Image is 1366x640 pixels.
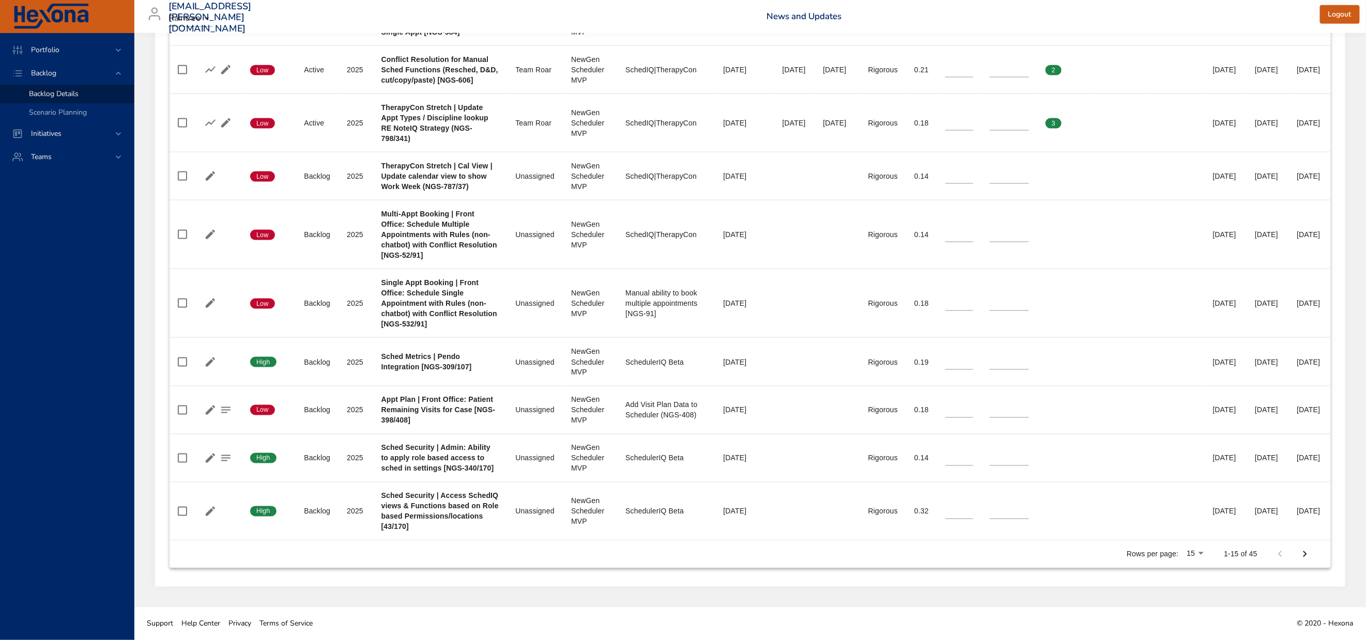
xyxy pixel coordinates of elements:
div: 0.14 [914,453,929,463]
div: 2025 [347,405,364,415]
div: NewGen Scheduler MVP [571,395,609,426]
div: Rigorous [868,118,898,128]
button: Edit Project Details [218,62,234,77]
div: 0.32 [914,506,929,517]
button: Edit Project Details [203,402,218,418]
span: 0 [1101,66,1117,75]
div: 0.18 [914,405,929,415]
div: [DATE] [1213,298,1238,308]
span: Initiatives [23,129,70,138]
img: Hexona [12,4,90,29]
div: Backlog [304,298,330,308]
div: SchedulerIQ Beta [625,453,707,463]
div: Backlog [304,453,330,463]
b: Sched Security | Access SchedIQ views & Functions based on Role based Permissions/locations [43/170] [381,492,499,531]
span: Low [250,66,275,75]
span: 0 [1158,119,1174,128]
div: [DATE] [724,65,766,75]
div: Backlog [304,506,330,517]
div: 2025 [347,118,364,128]
div: NewGen Scheduler MVP [571,346,609,377]
span: Terms of Service [259,619,313,629]
div: [DATE] [1255,171,1280,181]
div: [DATE] [1297,171,1323,181]
div: NewGen Scheduler MVP [571,496,609,527]
span: 0 [1101,119,1117,128]
b: Appt Plan | Front Office: Patient Remaining Visits for Case [NGS-398/408] [381,396,496,425]
div: [DATE] [782,118,807,128]
span: Low [250,172,275,181]
div: 2025 [347,453,364,463]
div: [DATE] [1297,65,1323,75]
div: [DATE] [1213,405,1238,415]
div: SchedulerIQ Beta [625,506,707,517]
div: 2025 [347,506,364,517]
div: [DATE] [1255,405,1280,415]
div: [DATE] [1213,171,1238,181]
div: [DATE] [1255,118,1280,128]
div: 0.21 [914,65,929,75]
span: Backlog [23,68,65,78]
div: [DATE] [1255,506,1280,517]
div: Unassigned [515,357,555,367]
div: Manual ability to book multiple appointments [NGS-91] [625,288,707,319]
button: Edit Project Details [218,115,234,131]
div: Rigorous [868,357,898,367]
a: Help Center [177,612,224,635]
div: NewGen Scheduler MVP [571,443,609,474]
div: [DATE] [1213,118,1238,128]
button: Edit Project Details [203,168,218,184]
div: Active [304,118,330,128]
div: [DATE] [1297,405,1323,415]
div: [DATE] [724,405,766,415]
div: Unassigned [515,506,555,517]
b: TherapyCon Stretch | Cal View | Update calendar view to show Work Week (NGS-787/37) [381,162,493,191]
span: High [250,357,277,367]
div: 15 [1183,547,1207,562]
div: Unassigned [515,229,555,240]
span: Help Center [181,619,220,629]
div: Rigorous [868,298,898,308]
span: 3 [1046,119,1062,128]
div: Rigorous [868,171,898,181]
b: Multi-Appt Booking | Front Office: Schedule Multiple Appointments with Rules (non-chatbot) with C... [381,210,497,259]
div: SchedIQ|TherapyCon [625,65,707,75]
div: NewGen Scheduler MVP [571,161,609,192]
div: NewGen Scheduler MVP [571,107,609,138]
div: Backlog [304,405,330,415]
span: High [250,507,277,516]
div: [DATE] [823,118,852,128]
div: [DATE] [724,453,766,463]
div: SchedIQ|TherapyCon [625,171,707,181]
div: 2025 [347,171,364,181]
button: Logout [1320,5,1360,24]
div: 0.19 [914,357,929,367]
div: Rigorous [868,229,898,240]
div: [DATE] [724,506,766,517]
div: 0.18 [914,118,929,128]
span: Portfolio [23,45,68,55]
span: Low [250,230,275,240]
div: [DATE] [1213,506,1238,517]
div: [DATE] [724,298,766,308]
h3: [EMAIL_ADDRESS][PERSON_NAME][DOMAIN_NAME] [168,1,252,35]
div: [DATE] [1213,65,1238,75]
div: [DATE] [1297,357,1323,367]
div: [DATE] [1297,298,1323,308]
div: [DATE] [724,357,766,367]
div: Rigorous [868,405,898,415]
div: Unassigned [515,405,555,415]
div: Raintree [168,10,213,27]
button: Edit Project Details [203,504,218,519]
div: [DATE] [782,65,807,75]
span: Scenario Planning [29,107,87,117]
div: Rigorous [868,65,898,75]
span: Backlog Details [29,89,79,99]
button: Edit Project Details [203,450,218,466]
div: SchedulerIQ Beta [625,357,707,367]
div: Add Visit Plan Data to Scheduler (NGS-408) [625,400,707,420]
div: 2025 [347,357,364,367]
button: Project Notes [218,402,234,418]
a: News and Updates [766,10,841,22]
b: Sched Security | Admin: Ability to apply role based access to sched in settings [NGS-340/170] [381,444,494,473]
